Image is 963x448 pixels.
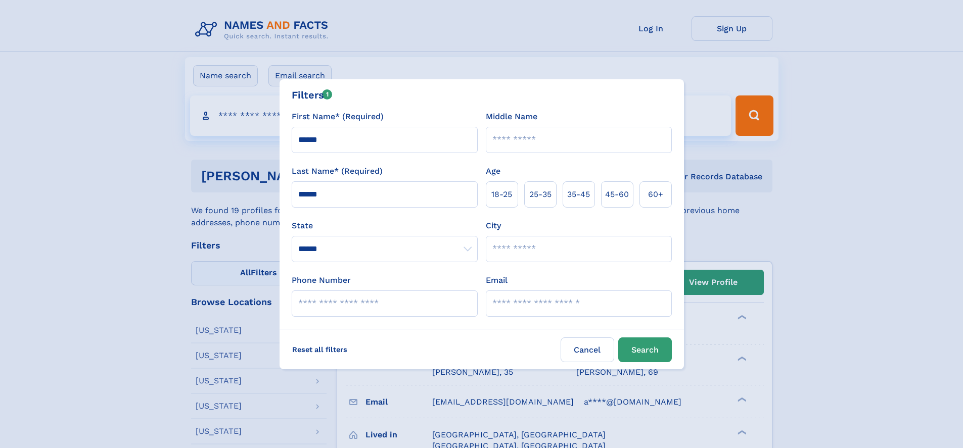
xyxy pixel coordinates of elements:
label: Reset all filters [286,337,354,362]
div: Filters [292,87,333,103]
label: Last Name* (Required) [292,165,383,177]
label: Email [486,274,508,286]
label: Phone Number [292,274,351,286]
span: 18‑25 [491,188,512,201]
label: State [292,220,478,232]
span: 35‑45 [567,188,590,201]
span: 25‑35 [529,188,552,201]
label: Middle Name [486,111,537,123]
label: Cancel [561,337,614,362]
label: First Name* (Required) [292,111,384,123]
span: 60+ [648,188,663,201]
label: Age [486,165,500,177]
button: Search [618,337,672,362]
span: 45‑60 [605,188,629,201]
label: City [486,220,501,232]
